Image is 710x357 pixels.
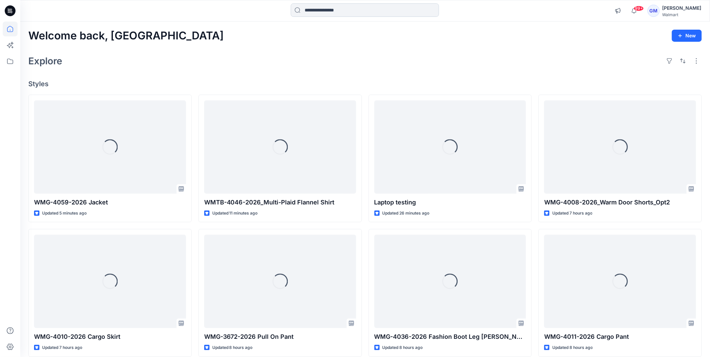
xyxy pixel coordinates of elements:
[28,80,702,88] h4: Styles
[382,344,423,351] p: Updated 8 hours ago
[28,30,224,42] h2: Welcome back, [GEOGRAPHIC_DATA]
[552,344,593,351] p: Updated 8 hours ago
[544,332,696,342] p: WMG-4011-2026 Cargo Pant
[648,5,660,17] div: GM
[374,198,526,207] p: Laptop testing
[204,198,356,207] p: WMTB-4046-2026_Multi-Plaid Flannel Shirt
[34,198,186,207] p: WMG-4059-2026 Jacket
[212,344,253,351] p: Updated 8 hours ago
[662,12,702,17] div: Walmart
[34,332,186,342] p: WMG-4010-2026 Cargo Skirt
[552,210,592,217] p: Updated 7 hours ago
[374,332,526,342] p: WMG-4036-2026 Fashion Boot Leg [PERSON_NAME]
[634,6,644,11] span: 99+
[204,332,356,342] p: WMG-3672-2026 Pull On Pant
[672,30,702,42] button: New
[662,4,702,12] div: [PERSON_NAME]
[212,210,258,217] p: Updated 11 minutes ago
[42,210,87,217] p: Updated 5 minutes ago
[382,210,430,217] p: Updated 26 minutes ago
[42,344,82,351] p: Updated 7 hours ago
[544,198,696,207] p: WMG-4008-2026_Warm Door Shorts_Opt2
[28,56,62,66] h2: Explore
